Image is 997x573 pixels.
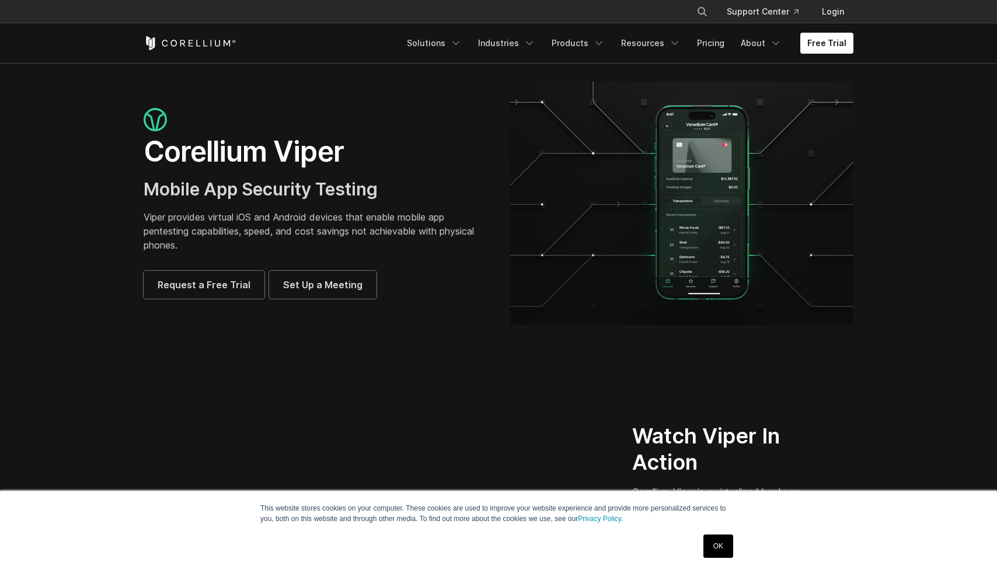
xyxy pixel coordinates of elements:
a: Request a Free Trial [144,271,264,299]
a: Pricing [690,33,731,54]
h1: Corellium Viper [144,134,487,169]
a: Free Trial [800,33,853,54]
img: viper_hero [510,82,853,325]
div: Navigation Menu [682,1,853,22]
h2: Watch Viper In Action [632,423,809,476]
p: This website stores cookies on your computer. These cookies are used to improve your website expe... [260,503,737,524]
a: OK [703,534,733,558]
div: Navigation Menu [400,33,853,54]
a: Products [545,33,612,54]
a: Resources [614,33,688,54]
a: About [734,33,789,54]
a: Solutions [400,33,469,54]
img: viper_icon_large [144,108,167,132]
span: Mobile App Security Testing [144,179,378,200]
a: Set Up a Meeting [269,271,377,299]
a: Corellium Home [144,36,236,50]
span: Request a Free Trial [158,278,250,292]
a: Support Center [717,1,808,22]
a: Login [813,1,853,22]
p: Viper provides virtual iOS and Android devices that enable mobile app pentesting capabilities, sp... [144,210,487,252]
a: Privacy Policy. [578,515,623,523]
span: Set Up a Meeting [283,278,362,292]
button: Search [692,1,713,22]
a: Industries [471,33,542,54]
